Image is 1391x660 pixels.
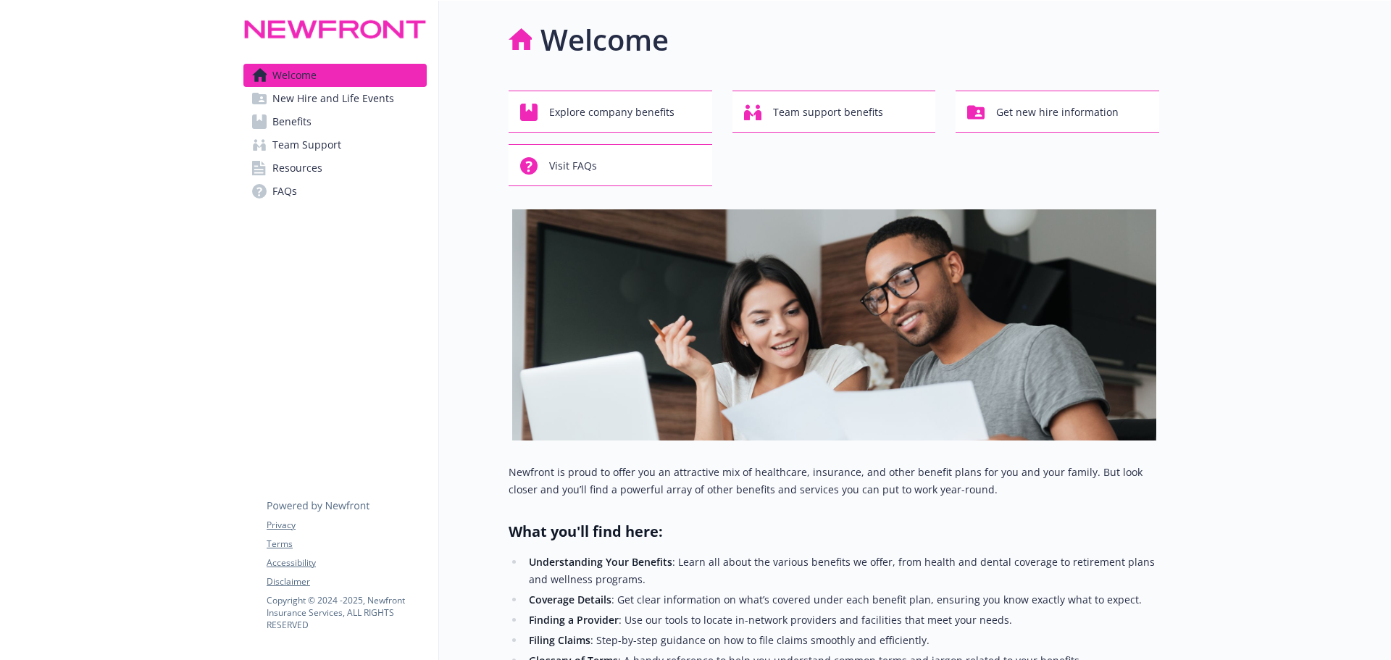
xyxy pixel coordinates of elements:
a: Welcome [243,64,427,87]
li: : Learn all about the various benefits we offer, from health and dental coverage to retirement pl... [525,554,1159,588]
img: overview page banner [512,209,1156,440]
h1: Welcome [540,18,669,62]
li: : Get clear information on what’s covered under each benefit plan, ensuring you know exactly what... [525,591,1159,609]
span: New Hire and Life Events [272,87,394,110]
a: FAQs [243,180,427,203]
span: Visit FAQs [549,152,597,180]
span: Benefits [272,110,312,133]
strong: Finding a Provider [529,613,619,627]
a: Accessibility [267,556,426,569]
a: New Hire and Life Events [243,87,427,110]
span: FAQs [272,180,297,203]
button: Explore company benefits [509,91,712,133]
button: Visit FAQs [509,144,712,186]
span: Get new hire information [996,99,1119,126]
a: Resources [243,156,427,180]
span: Explore company benefits [549,99,674,126]
strong: Coverage Details [529,593,611,606]
button: Get new hire information [956,91,1159,133]
h2: What you'll find here: [509,522,1159,542]
button: Team support benefits [732,91,936,133]
span: Welcome [272,64,317,87]
span: Resources [272,156,322,180]
p: Newfront is proud to offer you an attractive mix of healthcare, insurance, and other benefit plan... [509,464,1159,498]
strong: Filing Claims [529,633,590,647]
li: : Step-by-step guidance on how to file claims smoothly and efficiently. [525,632,1159,649]
a: Benefits [243,110,427,133]
span: Team support benefits [773,99,883,126]
li: : Use our tools to locate in-network providers and facilities that meet your needs. [525,611,1159,629]
p: Copyright © 2024 - 2025 , Newfront Insurance Services, ALL RIGHTS RESERVED [267,594,426,631]
strong: Understanding Your Benefits [529,555,672,569]
span: Team Support [272,133,341,156]
a: Privacy [267,519,426,532]
a: Team Support [243,133,427,156]
a: Terms [267,538,426,551]
a: Disclaimer [267,575,426,588]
